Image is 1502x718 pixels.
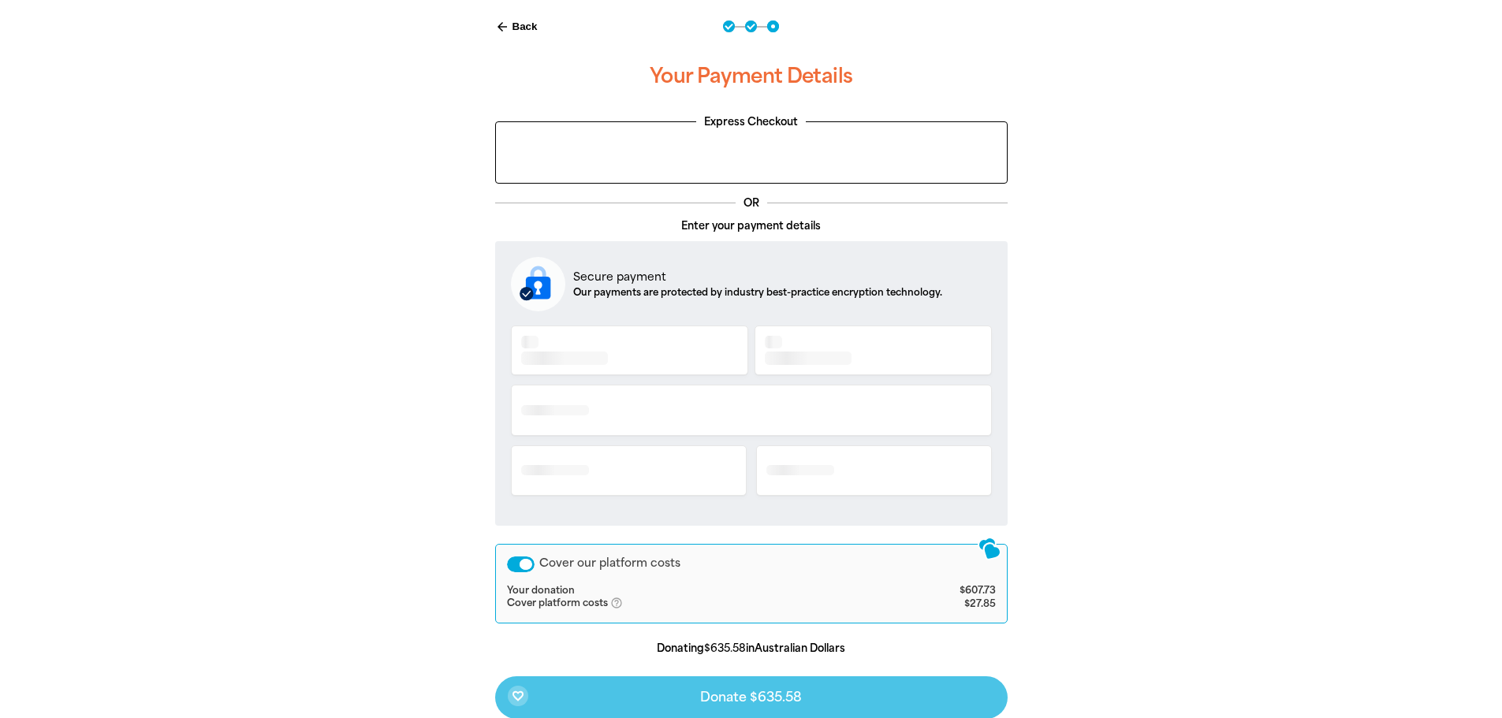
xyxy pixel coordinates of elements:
iframe: PayPal-paypal [504,130,999,173]
i: help_outlined [610,597,635,609]
p: Our payments are protected by industry best-practice encryption technology. [573,285,942,299]
p: Donating in Australian Dollars [495,641,1008,657]
h3: Your Payment Details [495,51,1008,102]
i: arrow_back [495,20,509,34]
p: OR [736,195,767,211]
button: Navigate to step 3 of 3 to enter your payment details [767,20,779,32]
td: $607.73 [880,585,995,597]
td: Your donation [507,585,881,597]
button: Navigate to step 1 of 3 to enter your donation amount [723,20,735,32]
iframe: Secure payment input frame [508,324,995,326]
td: $27.85 [880,597,995,611]
button: Cover our platform costs [507,556,535,572]
button: Back [489,13,544,40]
button: Navigate to step 2 of 3 to enter your details [745,20,757,32]
td: Cover platform costs [507,597,881,611]
p: Enter your payment details [495,218,1008,234]
legend: Express Checkout [696,114,806,130]
b: $635.58 [704,642,746,654]
p: Secure payment [573,269,942,285]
